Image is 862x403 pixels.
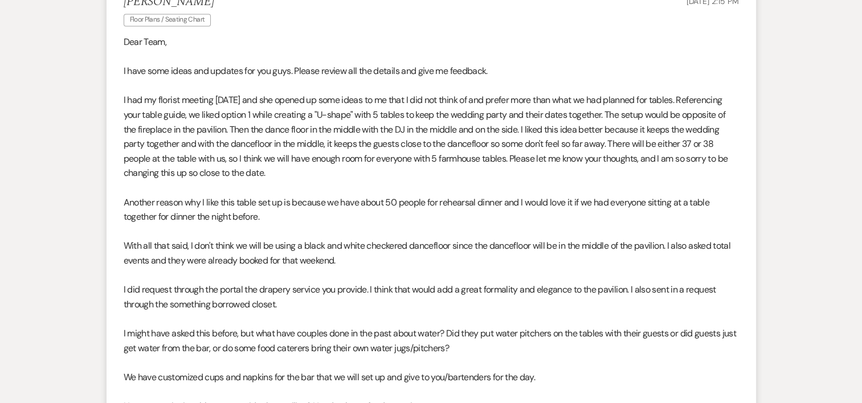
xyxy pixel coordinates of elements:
[124,238,739,267] p: With all that said, I don't think we will be using a black and white checkered dancefloor since t...
[124,326,739,355] p: I might have asked this before, but what have couples done in the past about water? Did they put ...
[124,369,739,384] p: We have customized cups and napkins for the bar that we will set up and give to you/bartenders fo...
[124,14,211,26] span: Floor Plans / Seating Chart
[124,34,739,49] p: Dear Team,
[124,282,739,311] p: I did request through the portal the drapery service you provide. I think that would add a great ...
[124,195,739,224] p: Another reason why I like this table set up is because we have about 50 people for rehearsal dinn...
[124,92,739,180] p: I had my florist meeting [DATE] and she opened up some ideas to me that I did not think of and pr...
[124,63,739,78] p: I have some ideas and updates for you guys. Please review all the details and give me feedback.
